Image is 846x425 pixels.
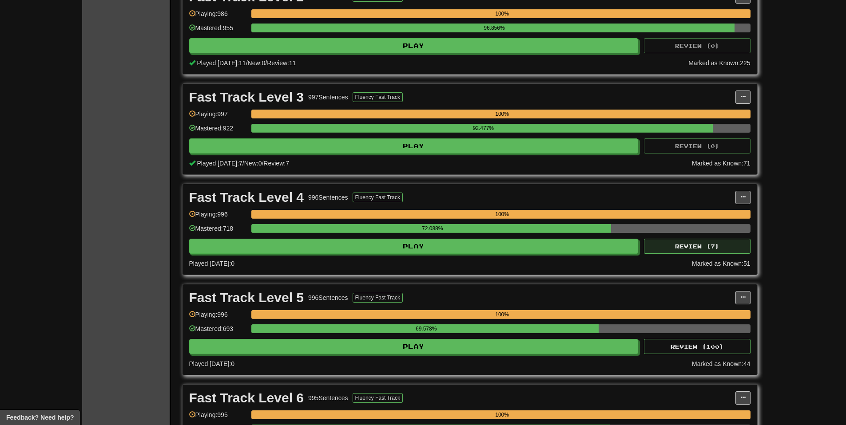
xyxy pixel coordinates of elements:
span: Played [DATE]: 0 [189,260,234,267]
button: Fluency Fast Track [353,92,403,102]
div: Playing: 996 [189,310,247,325]
button: Play [189,138,639,153]
div: Marked as Known: 225 [688,59,750,67]
div: Playing: 996 [189,210,247,224]
div: Fast Track Level 4 [189,191,304,204]
div: 100% [254,9,751,18]
button: Review (7) [644,239,751,254]
button: Review (0) [644,38,751,53]
button: Review (0) [644,138,751,153]
button: Fluency Fast Track [353,393,403,403]
span: / [246,59,248,67]
div: 100% [254,410,751,419]
div: 996 Sentences [308,293,348,302]
div: Fast Track Level 3 [189,91,304,104]
span: Open feedback widget [6,413,74,422]
div: Marked as Known: 51 [692,259,751,268]
div: Mastered: 718 [189,224,247,239]
button: Review (100) [644,339,751,354]
span: New: 0 [244,160,262,167]
div: Fast Track Level 5 [189,291,304,304]
div: 72.088% [254,224,611,233]
span: Played [DATE]: 7 [197,160,242,167]
button: Play [189,38,639,53]
div: 100% [254,310,751,319]
div: 92.477% [254,124,713,133]
span: / [242,160,244,167]
button: Fluency Fast Track [353,193,403,202]
div: Fast Track Level 6 [189,391,304,405]
button: Play [189,339,639,354]
div: Mastered: 693 [189,324,247,339]
div: Playing: 986 [189,9,247,24]
div: 100% [254,210,751,219]
div: 69.578% [254,324,599,333]
span: New: 0 [248,59,266,67]
span: / [262,160,263,167]
span: / [265,59,267,67]
button: Play [189,239,639,254]
div: 96.856% [254,24,735,32]
div: 996 Sentences [308,193,348,202]
div: Mastered: 955 [189,24,247,38]
div: Playing: 997 [189,110,247,124]
span: Played [DATE]: 0 [189,360,234,367]
div: 995 Sentences [308,394,348,402]
div: 100% [254,110,751,118]
div: 997 Sentences [308,93,348,102]
span: Review: 7 [263,160,289,167]
span: Played [DATE]: 11 [197,59,246,67]
div: Mastered: 922 [189,124,247,138]
div: Marked as Known: 71 [692,159,751,168]
span: Review: 11 [267,59,296,67]
div: Marked as Known: 44 [692,359,751,368]
button: Fluency Fast Track [353,293,403,303]
div: Playing: 995 [189,410,247,425]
